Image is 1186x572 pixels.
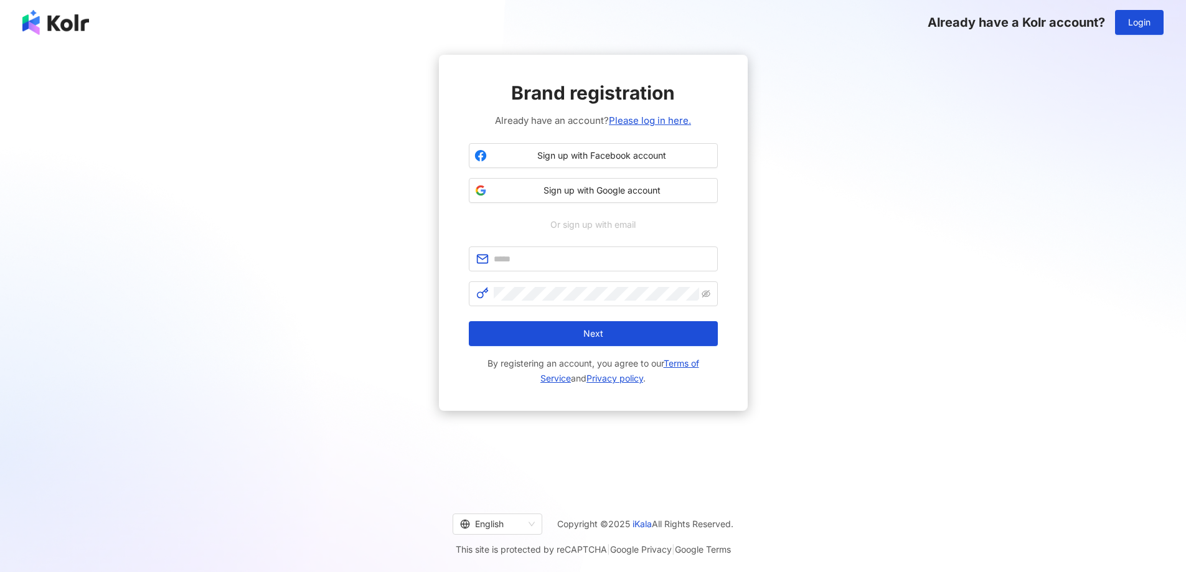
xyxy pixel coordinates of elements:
[557,517,733,532] span: Copyright © 2025 All Rights Reserved.
[456,542,731,557] span: This site is protected by reCAPTCHA
[511,80,675,106] span: Brand registration
[469,178,718,203] button: Sign up with Google account
[610,544,672,555] a: Google Privacy
[460,514,524,534] div: English
[469,356,718,386] span: By registering an account, you agree to our and .
[583,329,603,339] span: Next
[607,544,610,555] span: |
[469,143,718,168] button: Sign up with Facebook account
[633,518,652,529] a: iKala
[675,544,731,555] a: Google Terms
[1115,10,1164,35] button: Login
[22,10,89,35] img: logo
[1128,17,1151,27] span: Login
[492,149,712,162] span: Sign up with Facebook account
[672,544,675,555] span: |
[609,115,691,126] a: Please log in here.
[702,289,710,298] span: eye-invisible
[928,15,1105,30] span: Already have a Kolr account?
[492,184,712,197] span: Sign up with Google account
[586,373,643,383] a: Privacy policy
[495,113,691,128] span: Already have an account?
[469,321,718,346] button: Next
[542,218,644,232] span: Or sign up with email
